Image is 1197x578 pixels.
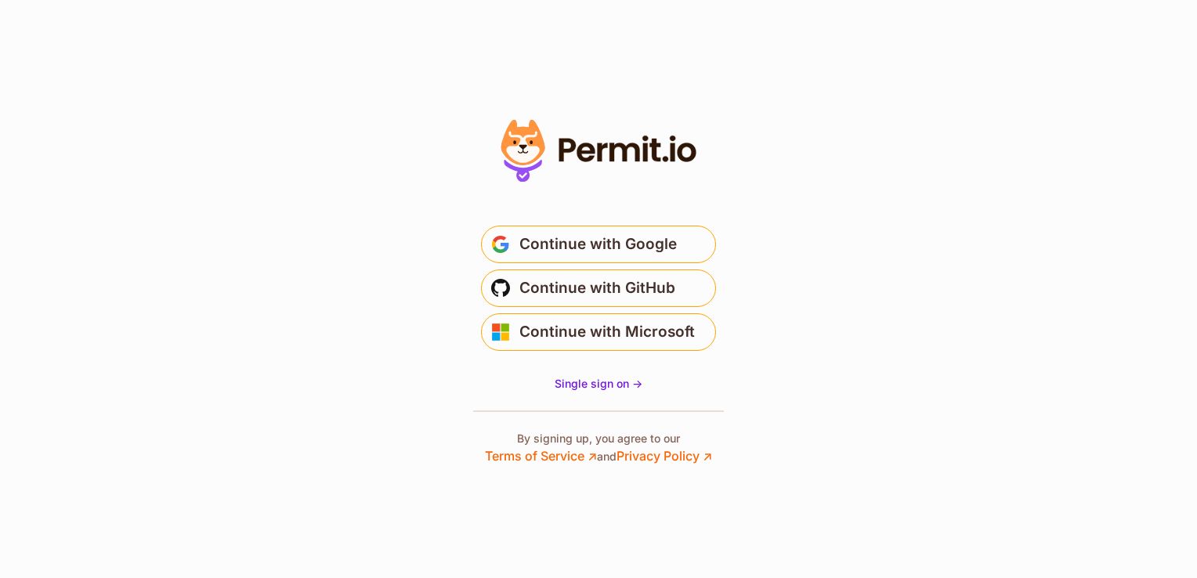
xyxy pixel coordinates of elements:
a: Single sign on -> [555,376,642,392]
button: Continue with Google [481,226,716,263]
span: Continue with Microsoft [519,320,695,345]
a: Privacy Policy ↗ [617,448,712,464]
p: By signing up, you agree to our and [485,431,712,465]
a: Terms of Service ↗ [485,448,597,464]
span: Continue with Google [519,232,677,257]
span: Single sign on -> [555,377,642,390]
span: Continue with GitHub [519,276,675,301]
button: Continue with GitHub [481,269,716,307]
button: Continue with Microsoft [481,313,716,351]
